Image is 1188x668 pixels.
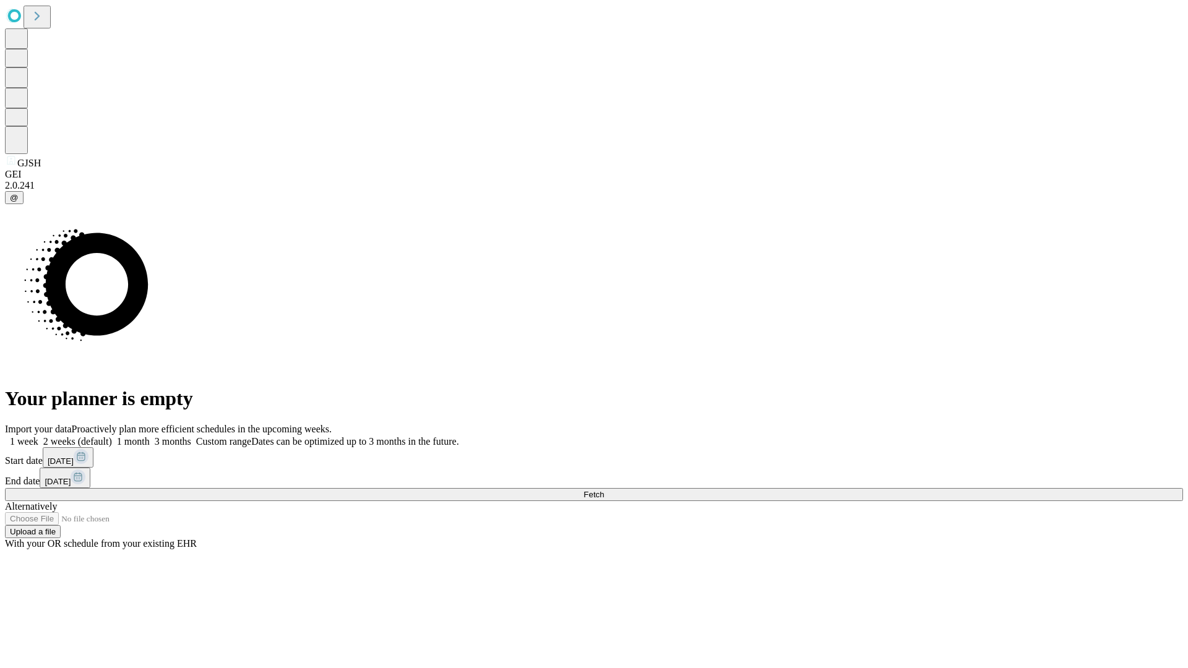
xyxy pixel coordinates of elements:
span: Proactively plan more efficient schedules in the upcoming weeks. [72,424,332,434]
span: @ [10,193,19,202]
button: @ [5,191,24,204]
div: Start date [5,447,1183,468]
h1: Your planner is empty [5,387,1183,410]
button: [DATE] [43,447,93,468]
div: GEI [5,169,1183,180]
span: 1 month [117,436,150,447]
span: Dates can be optimized up to 3 months in the future. [251,436,458,447]
span: Import your data [5,424,72,434]
span: 1 week [10,436,38,447]
span: [DATE] [48,456,74,466]
button: Upload a file [5,525,61,538]
span: Fetch [583,490,604,499]
div: 2.0.241 [5,180,1183,191]
span: 3 months [155,436,191,447]
span: Custom range [196,436,251,447]
span: [DATE] [45,477,71,486]
span: 2 weeks (default) [43,436,112,447]
button: [DATE] [40,468,90,488]
span: GJSH [17,158,41,168]
div: End date [5,468,1183,488]
span: With your OR schedule from your existing EHR [5,538,197,549]
button: Fetch [5,488,1183,501]
span: Alternatively [5,501,57,512]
